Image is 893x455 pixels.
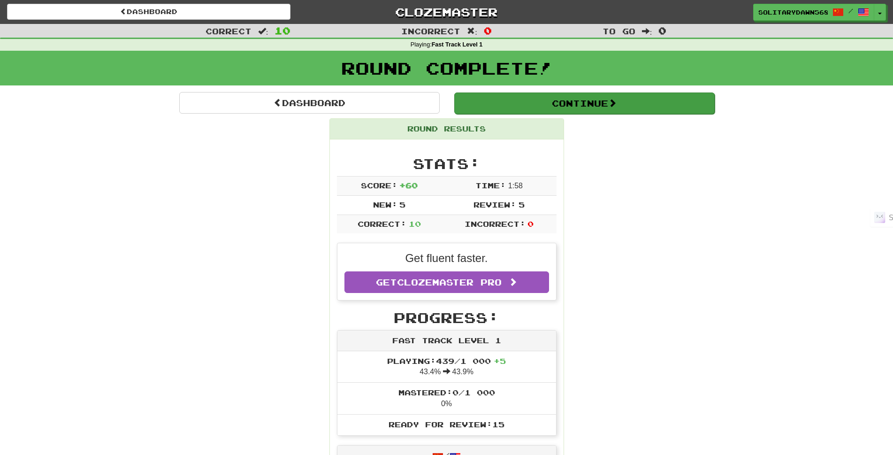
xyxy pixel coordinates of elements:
span: + 60 [399,181,418,190]
span: : [258,27,268,35]
span: Review: [473,200,516,209]
span: Mastered: 0 / 1 000 [398,388,495,397]
h2: Progress: [337,310,557,325]
a: SolitaryDawn5683 / [753,4,874,21]
span: Incorrect [401,26,460,36]
span: 0 [484,25,492,36]
span: + 5 [494,356,506,365]
span: Correct: [358,219,406,228]
span: 10 [275,25,290,36]
span: Ready for Review: 15 [389,420,504,429]
span: Clozemaster Pro [397,277,502,287]
button: Continue [454,93,715,114]
h1: Round Complete! [3,59,890,77]
p: Get fluent faster. [344,250,549,266]
li: 0% [337,382,556,415]
span: To go [603,26,635,36]
span: / [848,8,853,14]
span: : [467,27,477,35]
span: Incorrect: [465,219,526,228]
span: Score: [361,181,397,190]
li: 43.4% 43.9% [337,351,556,383]
a: Dashboard [179,92,440,114]
span: Time: [475,181,506,190]
div: Round Results [330,119,564,139]
a: Clozemaster [305,4,588,20]
span: SolitaryDawn5683 [758,8,828,16]
span: : [642,27,652,35]
span: New: [373,200,397,209]
span: Playing: 439 / 1 000 [387,356,506,365]
div: Fast Track Level 1 [337,331,556,351]
a: Dashboard [7,4,290,20]
h2: Stats: [337,156,557,171]
span: 1 : 58 [508,182,523,190]
span: 10 [409,219,421,228]
span: 0 [527,219,534,228]
span: 5 [519,200,525,209]
span: Correct [206,26,252,36]
a: GetClozemaster Pro [344,271,549,293]
span: 0 [658,25,666,36]
span: 5 [399,200,405,209]
strong: Fast Track Level 1 [432,41,483,48]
